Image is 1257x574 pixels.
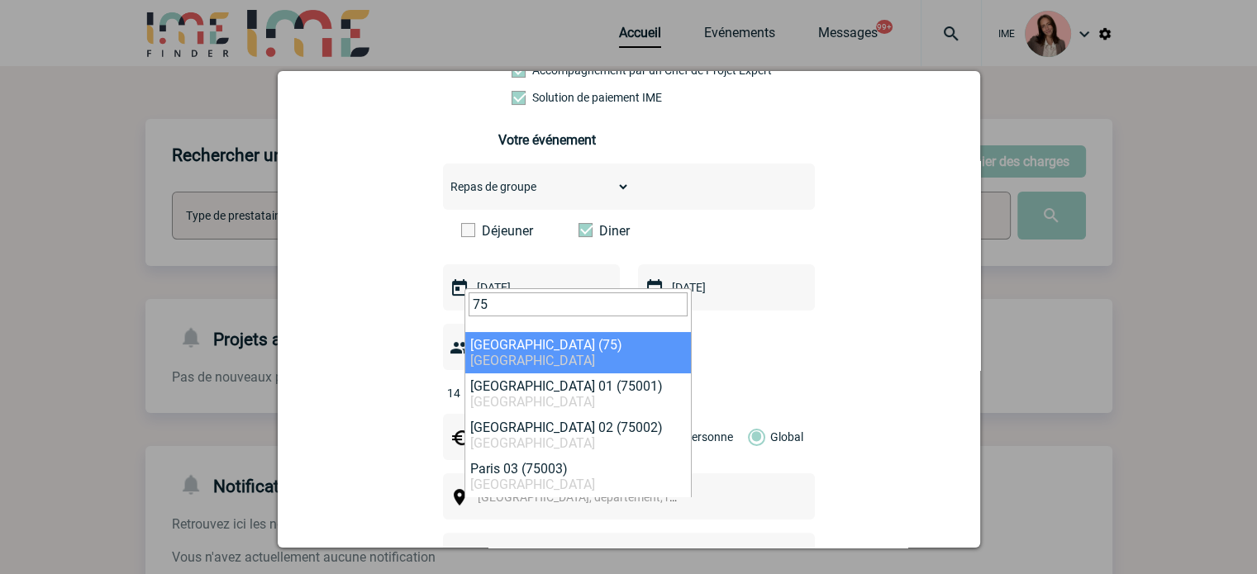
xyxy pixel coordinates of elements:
label: Prestation payante [512,64,584,77]
li: [GEOGRAPHIC_DATA] (75) [465,332,691,373]
span: [GEOGRAPHIC_DATA], département, région... [478,491,707,504]
input: Nom de l'événement [443,545,771,567]
span: [GEOGRAPHIC_DATA] [470,477,595,492]
span: [GEOGRAPHIC_DATA] [470,394,595,410]
li: [GEOGRAPHIC_DATA] 02 (75002) [465,415,691,456]
label: Conformité aux process achat client, Prise en charge de la facturation, Mutualisation de plusieur... [512,91,584,104]
label: Global [748,414,759,460]
li: [GEOGRAPHIC_DATA] 01 (75001) [465,373,691,415]
span: [GEOGRAPHIC_DATA] [470,353,595,368]
label: Diner [579,223,674,239]
label: Déjeuner [461,223,556,239]
input: Nombre de participants [443,382,598,404]
input: Date de début [473,277,587,298]
h3: Votre événement [498,132,759,148]
span: [GEOGRAPHIC_DATA] [470,435,595,451]
input: Date de fin [668,277,782,298]
li: Paris 03 (75003) [465,456,691,497]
